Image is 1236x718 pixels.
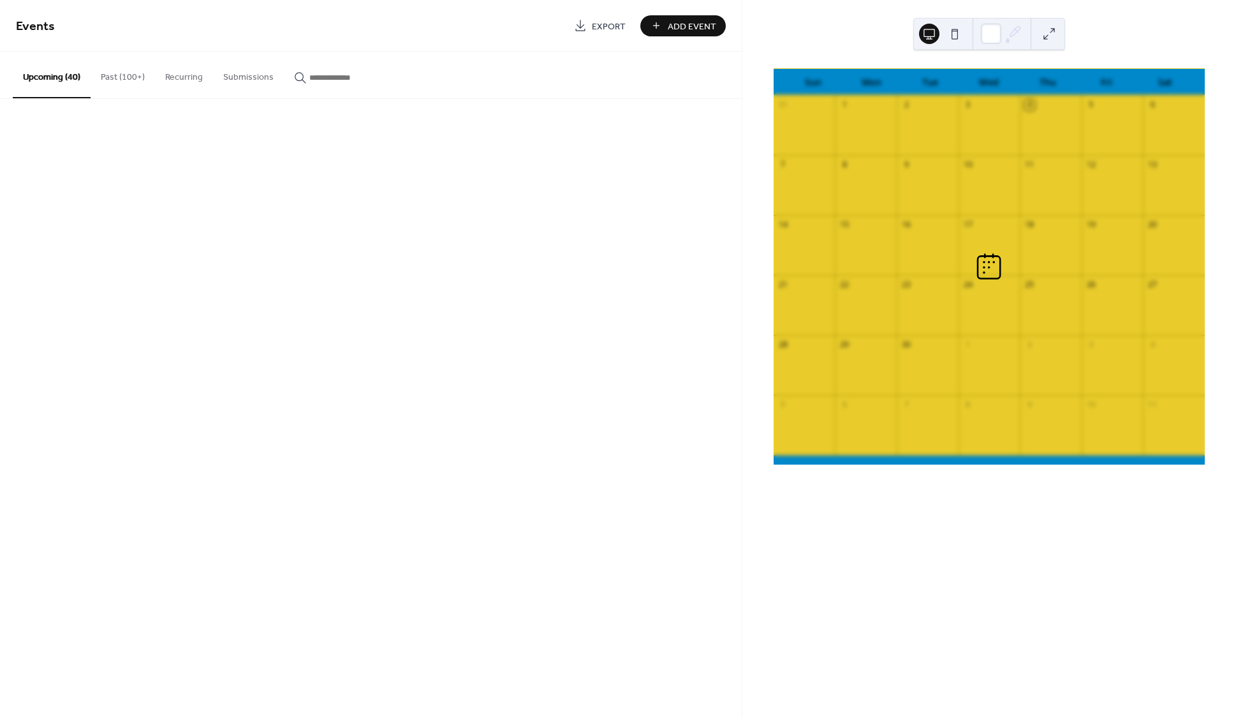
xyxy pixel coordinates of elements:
[962,280,973,290] div: 24
[1147,340,1158,350] div: 4
[839,220,850,230] div: 15
[777,400,788,410] div: 5
[901,160,912,170] div: 9
[901,340,912,350] div: 30
[1147,280,1158,290] div: 27
[13,52,91,98] button: Upcoming (40)
[16,14,55,39] span: Events
[1085,340,1096,350] div: 3
[962,340,973,350] div: 1
[1147,220,1158,230] div: 20
[777,220,788,230] div: 14
[839,340,850,350] div: 29
[901,400,912,410] div: 7
[1147,160,1158,170] div: 13
[784,69,842,95] div: Sun
[155,52,213,97] button: Recurring
[1024,280,1035,290] div: 25
[1024,160,1035,170] div: 11
[839,100,850,110] div: 1
[839,280,850,290] div: 22
[1085,100,1096,110] div: 5
[962,400,973,410] div: 8
[839,400,850,410] div: 6
[91,52,155,97] button: Past (100+)
[592,20,626,33] span: Export
[1019,69,1077,95] div: Thu
[564,15,635,36] a: Export
[901,280,912,290] div: 23
[1024,340,1035,350] div: 2
[640,15,726,36] button: Add Event
[777,280,788,290] div: 21
[901,100,912,110] div: 2
[842,69,901,95] div: Mon
[962,160,973,170] div: 10
[777,100,788,110] div: 31
[901,69,960,95] div: Tue
[839,160,850,170] div: 8
[962,220,973,230] div: 17
[1085,280,1096,290] div: 26
[1024,220,1035,230] div: 18
[1136,69,1195,95] div: Sat
[1024,400,1035,410] div: 9
[1085,160,1096,170] div: 12
[962,100,973,110] div: 3
[1085,400,1096,410] div: 10
[1085,220,1096,230] div: 19
[1024,100,1035,110] div: 4
[960,69,1019,95] div: Wed
[213,52,284,97] button: Submissions
[777,340,788,350] div: 28
[1147,400,1158,410] div: 11
[1077,69,1136,95] div: Fri
[1147,100,1158,110] div: 6
[901,220,912,230] div: 16
[777,160,788,170] div: 7
[668,20,716,33] span: Add Event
